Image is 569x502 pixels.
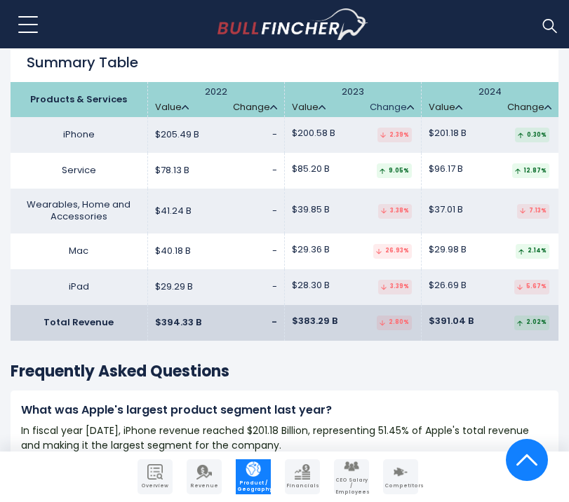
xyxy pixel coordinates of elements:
[139,483,171,489] span: Overview
[515,128,549,142] div: 0.30%
[384,483,417,489] span: Competitors
[11,117,147,153] td: iPhone
[233,102,277,114] a: Change
[11,189,147,233] td: Wearables, Home and Accessories
[292,204,330,216] span: $39.85 B
[292,102,326,114] a: Value
[147,82,284,117] th: 2022
[272,163,277,177] span: -
[155,205,192,217] span: $41.24 B
[517,204,549,219] div: 7.13%
[11,362,558,382] h3: Frequently Asked Questions
[217,8,368,41] a: Go to homepage
[237,480,269,492] span: Product / Geography
[429,280,467,292] span: $26.69 B
[272,128,277,141] span: -
[285,82,422,117] th: 2023
[429,244,467,256] span: $29.98 B
[292,163,330,175] span: $85.20 B
[11,153,147,189] td: Service
[138,459,173,494] a: Company Overview
[155,317,201,329] span: $394.33 B
[514,316,549,330] div: 2.02%
[429,204,463,216] span: $37.01 B
[155,129,199,141] span: $205.49 B
[187,459,222,494] a: Company Revenue
[378,280,412,294] div: 3.39%
[429,316,474,327] span: $391.04 B
[272,280,277,293] span: -
[292,244,330,256] span: $29.36 B
[11,269,147,305] td: iPad
[285,459,320,494] a: Company Financials
[377,128,412,142] div: 2.39%
[272,244,277,257] span: -
[155,245,191,257] span: $40.18 B
[335,477,368,495] span: CEO Salary / Employees
[429,102,462,114] a: Value
[292,316,337,327] span: $383.29 B
[217,8,368,41] img: bullfincher logo
[422,82,558,117] th: 2024
[292,128,335,140] span: $200.58 B
[429,128,467,140] span: $201.18 B
[155,281,193,293] span: $29.29 B
[378,204,412,219] div: 3.38%
[188,483,220,489] span: Revenue
[334,459,369,494] a: Company Employees
[370,102,414,114] a: Change
[11,54,558,71] h2: Summary Table
[377,163,412,178] div: 9.05%
[377,316,412,330] div: 2.80%
[11,305,147,341] td: Total Revenue
[21,423,548,453] p: In fiscal year [DATE], iPhone revenue reached $201.18 Billion, representing 51.45% of Apple's tot...
[514,280,549,294] div: 5.67%
[21,402,548,418] h4: What was Apple's largest product segment last year?
[155,165,189,177] span: $78.13 B
[272,204,277,217] span: -
[516,244,549,259] div: 2.14%
[429,163,463,175] span: $96.17 B
[272,316,277,329] span: -
[286,483,319,489] span: Financials
[512,163,549,178] div: 12.87%
[507,102,551,114] a: Change
[11,233,147,269] td: Mac
[292,280,330,292] span: $28.30 B
[236,459,271,494] a: Company Product/Geography
[373,244,412,259] div: 26.93%
[155,102,189,114] a: Value
[383,459,418,494] a: Company Competitors
[11,82,147,117] th: Products & Services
